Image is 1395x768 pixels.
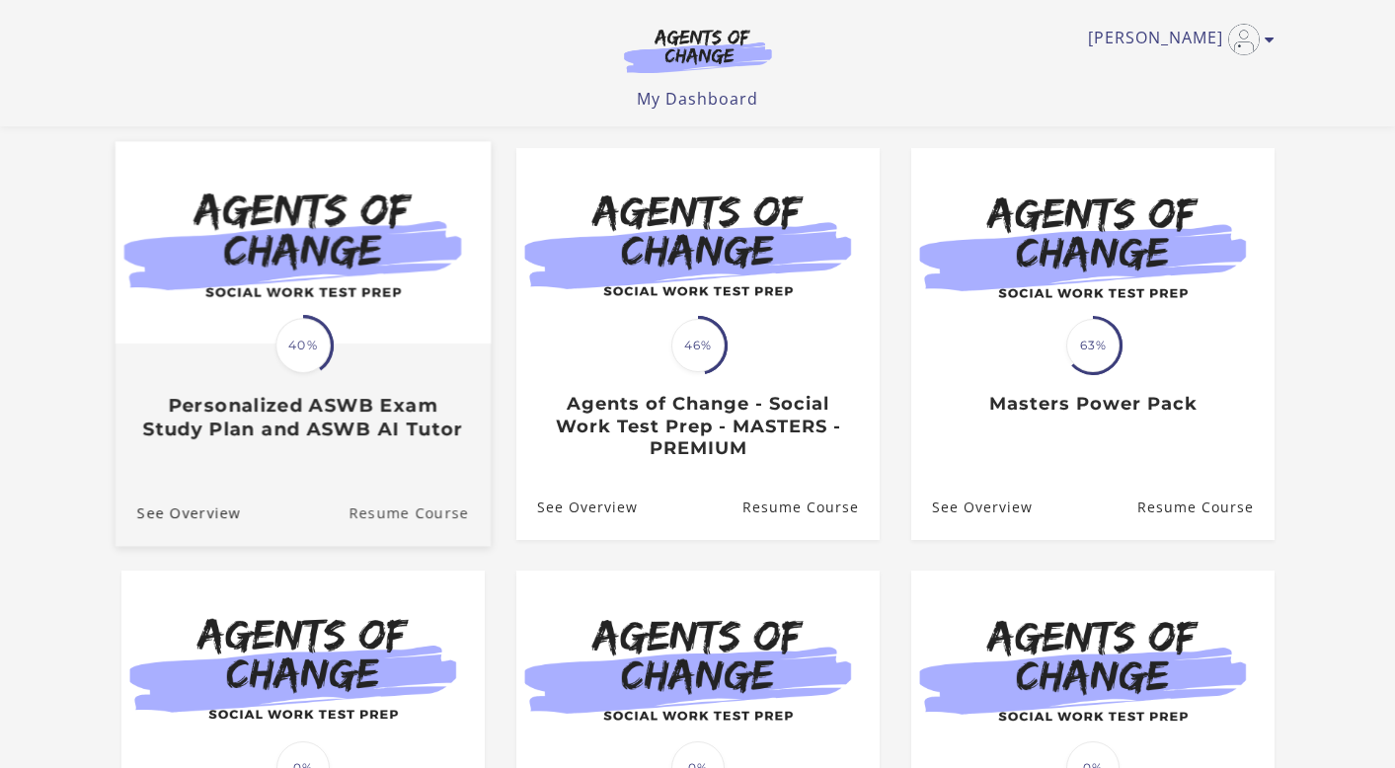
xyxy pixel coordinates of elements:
[1136,475,1274,539] a: Masters Power Pack: Resume Course
[637,88,758,110] a: My Dashboard
[537,393,858,460] h3: Agents of Change - Social Work Test Prep - MASTERS - PREMIUM
[115,479,240,545] a: Personalized ASWB Exam Study Plan and ASWB AI Tutor: See Overview
[671,319,725,372] span: 46%
[932,393,1253,416] h3: Masters Power Pack
[275,318,331,373] span: 40%
[741,475,879,539] a: Agents of Change - Social Work Test Prep - MASTERS - PREMIUM: Resume Course
[136,394,468,439] h3: Personalized ASWB Exam Study Plan and ASWB AI Tutor
[516,475,638,539] a: Agents of Change - Social Work Test Prep - MASTERS - PREMIUM: See Overview
[349,479,491,545] a: Personalized ASWB Exam Study Plan and ASWB AI Tutor: Resume Course
[1066,319,1120,372] span: 63%
[1088,24,1265,55] a: Toggle menu
[911,475,1033,539] a: Masters Power Pack: See Overview
[603,28,793,73] img: Agents of Change Logo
